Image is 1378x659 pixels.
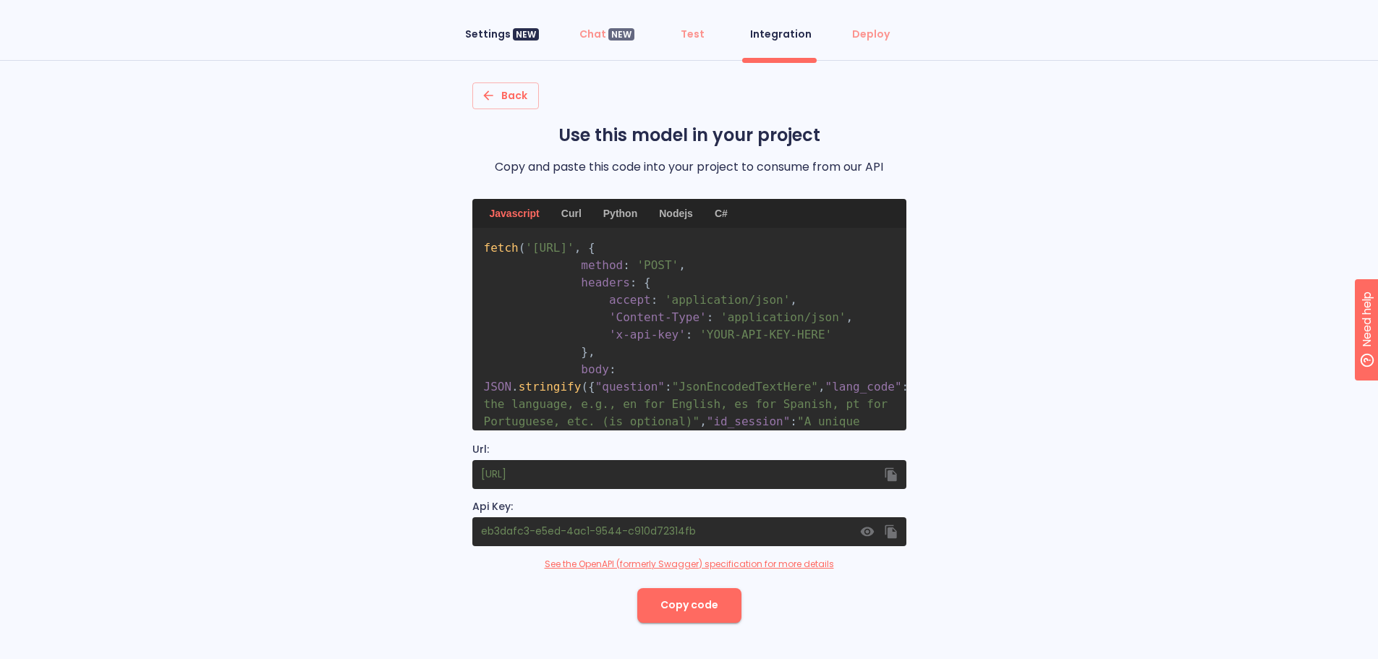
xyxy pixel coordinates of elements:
[581,380,588,394] span: (
[902,380,909,394] span: :
[699,328,832,341] span: 'YOUR-API-KEY-HERE'
[472,499,906,514] p: Api Key :
[672,380,818,394] span: "JsonEncodedTextHere"
[679,258,686,272] span: ,
[472,82,539,109] button: Back
[650,199,702,228] div: Nodejs
[472,158,906,176] p: Copy and paste this code into your project to consume from our API
[472,442,906,457] p: Url :
[581,362,609,376] span: body
[609,310,707,324] span: 'Content-Type'
[588,345,595,359] span: ,
[465,27,539,41] div: Settings
[846,310,853,324] span: ,
[608,28,634,41] div: NEW
[484,380,512,394] span: JSON
[484,87,527,105] span: Back
[825,380,902,394] span: "lang_code"
[637,588,741,623] button: Copy code
[707,414,791,428] span: "id_session"
[34,4,89,21] span: Need help
[883,524,898,538] button: Copy
[630,276,637,289] span: :
[609,328,686,341] span: 'x-api-key'
[750,27,812,41] div: Integration
[883,467,898,481] button: Copy
[581,258,623,272] span: method
[545,558,834,571] a: See the OpenAPI (formerly Swagger) specification for more details
[481,199,548,228] div: Javascript
[609,362,616,376] span: :
[595,380,665,394] span: "question"
[525,241,574,255] span: '[URL]'
[720,310,846,324] span: 'application/json'
[519,241,526,255] span: (
[609,293,651,307] span: accept
[665,293,790,307] span: 'application/json'
[681,27,705,41] div: Test
[706,199,736,228] div: C#
[686,328,693,341] span: :
[651,293,658,307] span: :
[588,241,595,255] span: {
[588,380,595,394] span: {
[581,345,588,359] span: }
[665,380,672,394] span: :
[481,467,874,482] p: [URL]
[818,380,825,394] span: ,
[660,596,718,614] span: Copy code
[484,241,519,255] span: fetch
[637,258,679,272] span: 'POST'
[707,310,714,324] span: :
[790,293,797,307] span: ,
[581,276,629,289] span: headers
[595,199,646,228] div: Python
[519,380,582,394] span: stringify
[481,524,850,539] p: eb3dafc3-e5ed-4ac1-9544-c910d72314fb
[644,276,651,289] span: {
[553,199,590,228] div: Curl
[511,380,519,394] span: .
[852,27,890,41] div: Deploy
[472,124,906,147] p: Use this model in your project
[574,241,582,255] span: ,
[623,258,630,272] span: :
[513,28,539,41] div: NEW
[790,414,797,428] span: :
[699,414,707,428] span: ,
[579,27,634,41] div: Chat
[484,380,992,428] span: "Represents the language, e.g., en for English, es for Spanish, pt for Portuguese, etc. (is optio...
